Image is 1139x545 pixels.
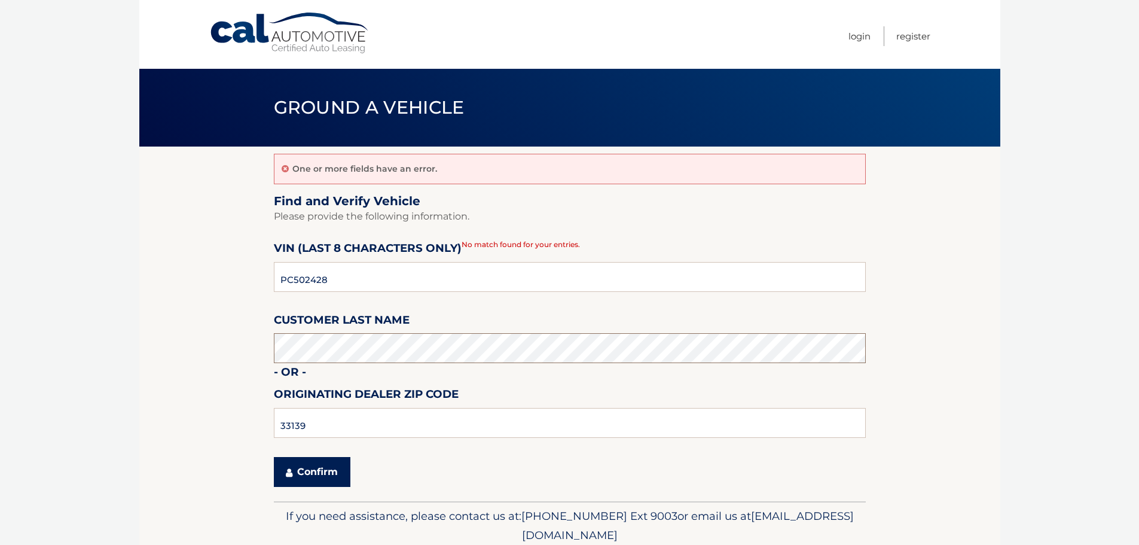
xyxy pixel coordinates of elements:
label: VIN (last 8 characters only) [274,239,462,261]
p: One or more fields have an error. [292,163,437,174]
span: Ground a Vehicle [274,96,465,118]
a: Cal Automotive [209,12,371,54]
span: [EMAIL_ADDRESS][DOMAIN_NAME] [522,509,854,542]
a: Login [848,26,871,46]
label: Originating Dealer Zip Code [274,385,459,407]
span: No match found for your entries. [462,240,580,249]
label: Customer Last Name [274,311,410,333]
span: [PHONE_NUMBER] Ext 9003 [521,509,677,523]
p: Please provide the following information. [274,208,866,225]
h2: Find and Verify Vehicle [274,194,866,209]
p: If you need assistance, please contact us at: or email us at [282,507,858,545]
a: Register [896,26,930,46]
label: - or - [274,363,306,385]
button: Confirm [274,457,350,487]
